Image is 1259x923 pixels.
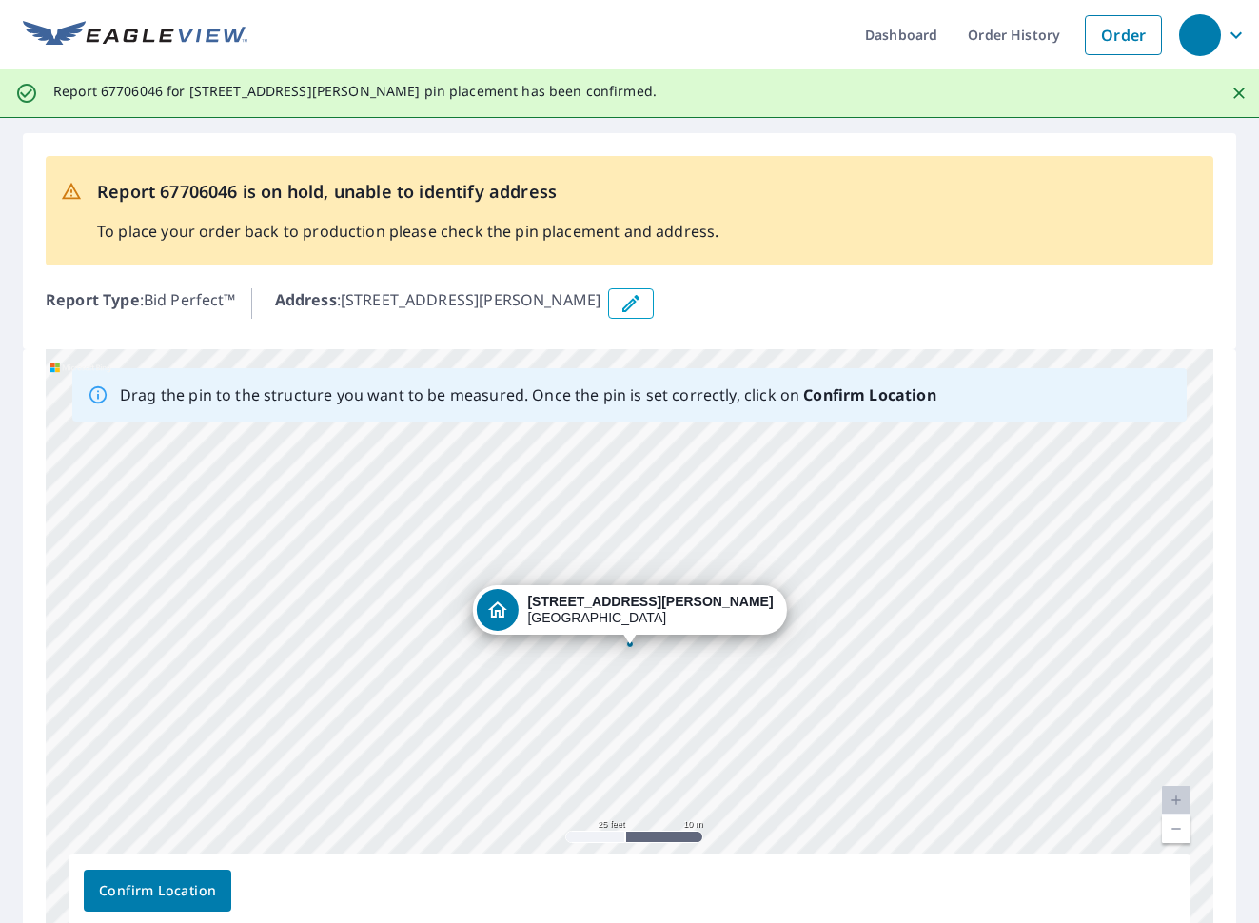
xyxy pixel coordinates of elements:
p: : Bid Perfect™ [46,288,236,319]
a: Order [1085,15,1162,55]
p: Report 67706046 for [STREET_ADDRESS][PERSON_NAME] pin placement has been confirmed. [53,83,657,100]
b: Report Type [46,289,140,310]
p: Report 67706046 is on hold, unable to identify address [97,179,718,205]
p: Drag the pin to the structure you want to be measured. Once the pin is set correctly, click on [120,383,936,406]
b: Confirm Location [803,384,935,405]
a: Current Level 20, Zoom In Disabled [1162,786,1190,815]
b: Address [275,289,337,310]
span: Confirm Location [99,879,216,903]
strong: [STREET_ADDRESS][PERSON_NAME] [527,594,773,609]
p: : [STREET_ADDRESS][PERSON_NAME] [275,288,601,319]
div: [GEOGRAPHIC_DATA] [527,594,773,626]
button: Close [1227,81,1251,106]
div: Dropped pin, building 1, Residential property, 3830 Maxson Rd El Monte, CA 91732 [472,585,786,644]
img: EV Logo [23,21,247,49]
a: Current Level 20, Zoom Out [1162,815,1190,843]
button: Confirm Location [84,870,231,912]
p: To place your order back to production please check the pin placement and address. [97,220,718,243]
